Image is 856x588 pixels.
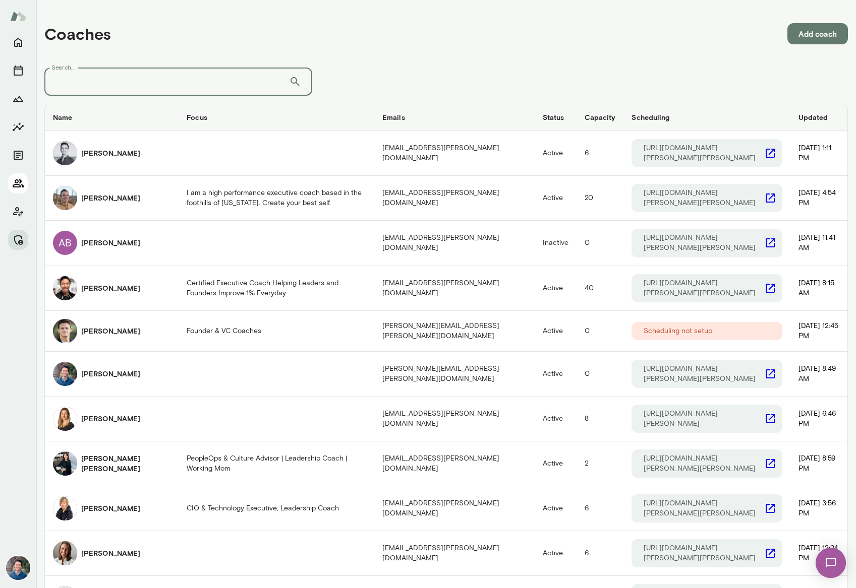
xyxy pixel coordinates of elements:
[790,397,847,441] td: [DATE] 6:46 PM
[81,369,140,379] h6: [PERSON_NAME]
[81,148,140,158] h6: [PERSON_NAME]
[644,188,764,208] p: [URL][DOMAIN_NAME][PERSON_NAME][PERSON_NAME]
[53,451,77,476] img: Allyson Tom
[374,266,535,311] td: [EMAIL_ADDRESS][PERSON_NAME][DOMAIN_NAME]
[53,541,77,565] img: Andrea Mayendia
[53,186,77,210] img: Adam Griffin
[8,60,28,81] button: Sessions
[53,496,77,520] img: Amy Farrow
[644,543,764,563] p: [URL][DOMAIN_NAME][PERSON_NAME][PERSON_NAME]
[8,173,28,193] button: Members
[374,441,535,486] td: [EMAIL_ADDRESS][PERSON_NAME][DOMAIN_NAME]
[644,498,764,518] p: [URL][DOMAIN_NAME][PERSON_NAME][PERSON_NAME]
[632,112,782,122] h6: Scheduling
[53,362,77,386] img: Alex Yu
[644,326,712,336] p: Scheduling not setup
[179,311,374,352] td: Founder & VC Coaches
[81,283,140,293] h6: [PERSON_NAME]
[8,32,28,52] button: Home
[535,352,577,397] td: Active
[187,112,366,122] h6: Focus
[577,397,624,441] td: 8
[81,453,170,474] h6: [PERSON_NAME] [PERSON_NAME]
[81,503,140,513] h6: [PERSON_NAME]
[53,231,77,255] div: AB
[382,112,527,122] h6: Emails
[8,117,28,137] button: Insights
[53,276,77,300] img: Albert Villarde
[535,311,577,352] td: Active
[374,531,535,576] td: [EMAIL_ADDRESS][PERSON_NAME][DOMAIN_NAME]
[179,176,374,221] td: I am a high performance executive coach based in the foothills of [US_STATE]. Create your best self.
[53,319,77,343] img: Alex Marcus
[790,352,847,397] td: [DATE] 8:49 AM
[53,141,77,165] img: Adam Lurie
[8,145,28,165] button: Documents
[179,486,374,531] td: CIO & Technology Executive, Leadership Coach
[53,407,77,431] img: Alexis Kavazanjian
[53,112,170,122] h6: Name
[535,221,577,266] td: Inactive
[81,548,140,558] h6: [PERSON_NAME]
[81,238,140,248] h6: [PERSON_NAME]
[790,441,847,486] td: [DATE] 8:59 PM
[644,453,764,474] p: [URL][DOMAIN_NAME][PERSON_NAME][PERSON_NAME]
[644,364,764,384] p: [URL][DOMAIN_NAME][PERSON_NAME][PERSON_NAME]
[644,143,764,163] p: [URL][DOMAIN_NAME][PERSON_NAME][PERSON_NAME]
[790,176,847,221] td: [DATE] 4:54 PM
[374,221,535,266] td: [EMAIL_ADDRESS][PERSON_NAME][DOMAIN_NAME]
[644,409,764,429] p: [URL][DOMAIN_NAME][PERSON_NAME]
[8,230,28,250] button: Manage
[543,112,568,122] h6: Status
[790,531,847,576] td: [DATE] 12:24 PM
[6,556,30,580] img: Alex Yu
[81,414,140,424] h6: [PERSON_NAME]
[51,63,75,72] label: Search...
[374,352,535,397] td: [PERSON_NAME][EMAIL_ADDRESS][PERSON_NAME][DOMAIN_NAME]
[10,7,26,26] img: Mento
[8,202,28,222] button: Client app
[535,131,577,176] td: Active
[644,233,764,253] p: [URL][DOMAIN_NAME][PERSON_NAME][PERSON_NAME]
[577,131,624,176] td: 6
[374,486,535,531] td: [EMAIL_ADDRESS][PERSON_NAME][DOMAIN_NAME]
[535,441,577,486] td: Active
[577,266,624,311] td: 40
[535,397,577,441] td: Active
[374,311,535,352] td: [PERSON_NAME][EMAIL_ADDRESS][PERSON_NAME][DOMAIN_NAME]
[798,112,839,122] h6: Updated
[577,176,624,221] td: 20
[535,486,577,531] td: Active
[790,311,847,352] td: [DATE] 12:45 PM
[790,131,847,176] td: [DATE] 1:11 PM
[179,266,374,311] td: Certified Executive Coach Helping Leaders and Founders Improve 1% Everyday
[585,112,616,122] h6: Capacity
[44,24,111,43] h4: Coaches
[81,193,140,203] h6: [PERSON_NAME]
[535,531,577,576] td: Active
[577,311,624,352] td: 0
[577,441,624,486] td: 2
[81,326,140,336] h6: [PERSON_NAME]
[577,531,624,576] td: 6
[374,131,535,176] td: [EMAIL_ADDRESS][PERSON_NAME][DOMAIN_NAME]
[577,221,624,266] td: 0
[374,397,535,441] td: [EMAIL_ADDRESS][PERSON_NAME][DOMAIN_NAME]
[535,266,577,311] td: Active
[577,352,624,397] td: 0
[790,221,847,266] td: [DATE] 11:41 AM
[374,176,535,221] td: [EMAIL_ADDRESS][PERSON_NAME][DOMAIN_NAME]
[535,176,577,221] td: Active
[179,441,374,486] td: PeopleOps & Culture Advisor | Leadership Coach | Working Mom
[787,23,848,44] button: Add coach
[790,266,847,311] td: [DATE] 8:15 AM
[790,486,847,531] td: [DATE] 3:56 PM
[644,278,764,298] p: [URL][DOMAIN_NAME][PERSON_NAME][PERSON_NAME]
[577,486,624,531] td: 6
[8,89,28,109] button: Growth Plan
